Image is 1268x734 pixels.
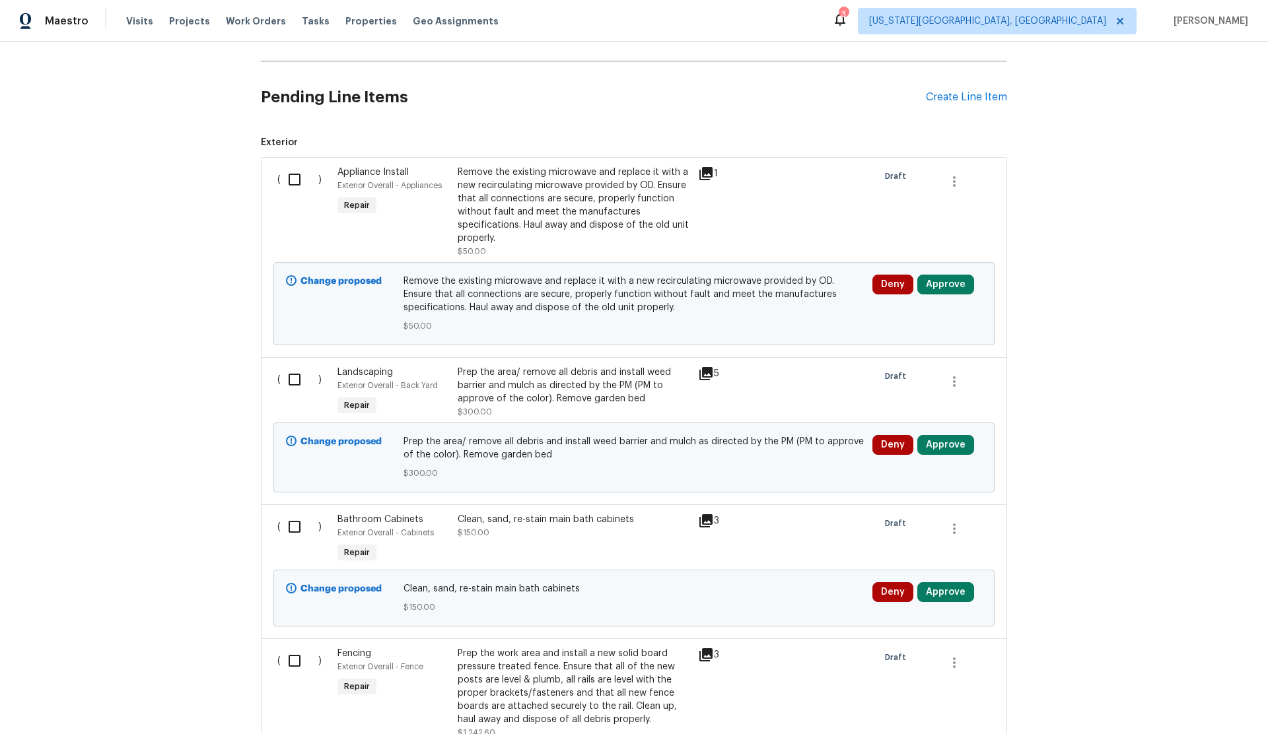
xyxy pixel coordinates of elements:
[404,467,865,480] span: $300.00
[458,366,690,405] div: Prep the area/ remove all debris and install weed barrier and mulch as directed by the PM (PM to ...
[273,509,334,570] div: ( )
[273,162,334,262] div: ( )
[337,168,409,177] span: Appliance Install
[698,647,750,663] div: 3
[339,399,375,412] span: Repair
[917,435,974,455] button: Approve
[404,601,865,614] span: $150.00
[872,275,913,294] button: Deny
[302,17,330,26] span: Tasks
[273,362,334,422] div: ( )
[339,199,375,212] span: Repair
[300,584,382,593] b: Change proposed
[885,517,911,530] span: Draft
[261,136,1007,149] span: Exterior
[872,582,913,602] button: Deny
[345,15,397,28] span: Properties
[337,515,423,524] span: Bathroom Cabinets
[869,15,1106,28] span: [US_STATE][GEOGRAPHIC_DATA], [GEOGRAPHIC_DATA]
[261,67,926,128] h2: Pending Line Items
[1168,15,1248,28] span: [PERSON_NAME]
[698,513,750,529] div: 3
[337,649,371,658] span: Fencing
[698,366,750,382] div: 5
[337,663,423,671] span: Exterior Overall - Fence
[458,529,489,537] span: $150.00
[917,275,974,294] button: Approve
[404,582,865,595] span: Clean, sand, re-stain main bath cabinets
[337,182,442,189] span: Exterior Overall - Appliances
[885,651,911,664] span: Draft
[300,437,382,446] b: Change proposed
[404,435,865,461] span: Prep the area/ remove all debris and install weed barrier and mulch as directed by the PM (PM to ...
[458,513,690,526] div: Clean, sand, re-stain main bath cabinets
[337,382,438,389] span: Exterior Overall - Back Yard
[404,275,865,314] span: Remove the existing microwave and replace it with a new recirculating microwave provided by OD. E...
[45,15,88,28] span: Maestro
[404,319,865,333] span: $50.00
[698,166,750,182] div: 1
[458,647,690,726] div: Prep the work area and install a new solid board pressure treated fence. Ensure that all of the n...
[413,15,499,28] span: Geo Assignments
[885,370,911,383] span: Draft
[926,91,1007,104] div: Create Line Item
[839,8,848,21] div: 3
[169,15,210,28] span: Projects
[458,166,690,245] div: Remove the existing microwave and replace it with a new recirculating microwave provided by OD. E...
[126,15,153,28] span: Visits
[872,435,913,455] button: Deny
[226,15,286,28] span: Work Orders
[917,582,974,602] button: Approve
[458,408,492,416] span: $300.00
[337,368,393,377] span: Landscaping
[337,529,434,537] span: Exterior Overall - Cabinets
[300,277,382,286] b: Change proposed
[339,680,375,693] span: Repair
[458,248,486,255] span: $50.00
[885,170,911,183] span: Draft
[339,546,375,559] span: Repair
